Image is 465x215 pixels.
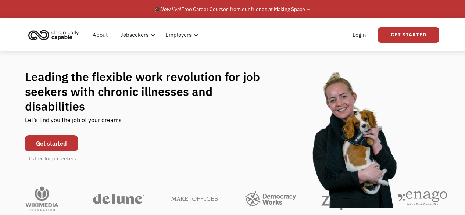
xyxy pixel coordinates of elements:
a: Login [348,23,371,47]
div: Jobseekers [120,31,149,39]
a: Get started [25,135,78,151]
div: Employers [165,31,192,39]
div: 🎓 Free Career Courses from our friends at Making Space → [154,5,311,14]
a: home [26,27,85,43]
img: Chronically Capable logo [26,27,81,43]
div: Jobseekers [116,23,157,47]
div: It's free for job seekers [27,155,76,162]
h1: Leading the flexible work revolution for job seekers with chronic illnesses and disabilities [25,69,274,114]
div: Employers [161,23,200,47]
em: Now live! [160,6,181,12]
div: Let's find you the job of your dreams [25,114,122,132]
a: About [88,23,112,47]
a: Get Started [378,27,439,43]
